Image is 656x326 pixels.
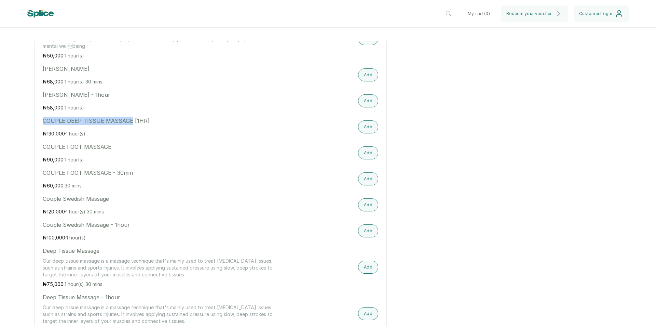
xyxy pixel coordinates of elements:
span: 30 mins [65,183,82,188]
button: Add [358,224,378,237]
p: [PERSON_NAME] - 1hour [43,91,277,99]
span: 58,000 [47,105,64,110]
span: 1 hour(s) [65,105,84,110]
p: ₦ · [43,182,277,189]
span: 75,000 [47,281,64,287]
p: Deep Tissue Massage [43,247,277,255]
span: 68,000 [47,79,64,84]
span: 90,000 [47,157,64,162]
p: Our deep tissue massage is a massage technique that's mainly used to treat [MEDICAL_DATA] issues,... [43,304,277,325]
p: [PERSON_NAME] [43,65,277,73]
button: Add [358,146,378,159]
button: Add [358,68,378,81]
span: Customer Login [579,11,612,16]
span: 1 hour(s) [65,157,84,162]
button: Add [358,120,378,133]
span: 1 hour(s) 30 mins [66,209,104,214]
p: ₦ · [43,104,277,111]
span: 1 hour(s) 30 mins [65,79,102,84]
p: COUPLE DEEP TISSUE MASSAGE [1HR] [43,117,277,125]
button: Customer Login [574,5,629,22]
p: ₦ · [43,234,277,241]
span: 1 hour(s) [66,235,86,240]
p: ₦ · [43,130,277,137]
p: ₦ · [43,52,277,59]
p: ₦ · [43,156,277,163]
button: My cart (0) [462,5,495,22]
button: Add [358,261,378,274]
p: Couple Swedish Massage [43,195,277,203]
span: Redeem your voucher [506,11,552,16]
span: 130,000 [47,131,65,136]
p: COUPLE FOOT MASSAGE - 30min [43,169,277,177]
span: 1 hour(s) [65,53,84,58]
span: 50,000 [47,53,64,58]
span: 1 hour(s) [66,131,85,136]
button: Add [358,198,378,211]
p: Deep Tissue Massage - 1hour [43,293,277,301]
p: ₦ · [43,78,277,85]
p: COUPLE FOOT MASSAGE [43,143,277,151]
button: Add [358,307,378,320]
button: Redeem your voucher [501,5,568,22]
p: Our deep tissue massage is a massage technique that's mainly used to treat [MEDICAL_DATA] issues,... [43,258,277,278]
button: Add [358,94,378,107]
span: 1 hour(s) 30 mins [65,281,102,287]
p: Couple Swedish Massage - 1hour [43,221,277,229]
button: Add [358,172,378,185]
span: 60,000 [47,183,64,188]
span: 100,000 [47,235,65,240]
p: ₦ · [43,281,277,288]
p: ₦ · [43,208,277,215]
span: 120,000 [47,209,65,214]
